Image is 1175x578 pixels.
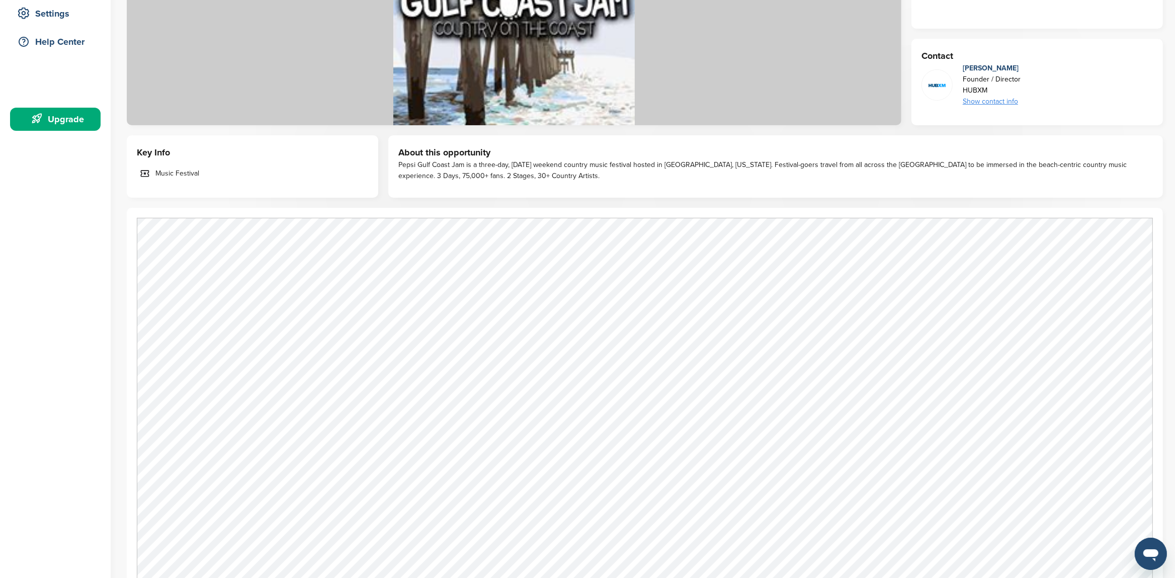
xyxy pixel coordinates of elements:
a: Upgrade [10,108,101,131]
div: Settings [15,5,101,23]
div: HUBXM [963,85,1021,96]
a: Settings [10,2,101,25]
div: [PERSON_NAME] [963,63,1021,74]
h3: About this opportunity [398,145,1153,159]
h3: Key Info [137,145,368,159]
a: Help Center [10,30,101,53]
div: Show contact info [963,96,1021,107]
span: Music Festival [155,168,199,179]
h3: Contact [921,49,1153,63]
div: Founder / Director [963,74,1021,85]
div: Upgrade [15,110,101,128]
iframe: Button to launch messaging window [1135,538,1167,570]
div: Help Center [15,33,101,51]
img: Hub logo full colour.001 [922,70,952,100]
div: Pepsi Gulf Coast Jam is a three-day, [DATE] weekend country music festival hosted in [GEOGRAPHIC_... [398,159,1153,182]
